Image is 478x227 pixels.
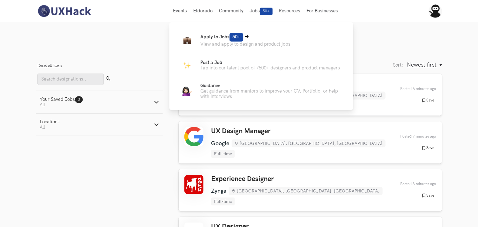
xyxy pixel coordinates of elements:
[211,127,397,135] h3: UX Design Manager
[201,42,291,47] p: View and apply to design and product jobs
[201,60,222,65] span: Post a Job
[36,4,92,18] img: UXHack-logo.png
[229,187,383,195] li: [GEOGRAPHIC_DATA], [GEOGRAPHIC_DATA], [GEOGRAPHIC_DATA]
[201,88,343,99] p: Get guidance from mentors to improve your CV, Portfolio, or help with Interviews
[420,98,436,103] button: Save
[40,97,83,102] div: Your Saved Jobs
[201,83,221,88] span: Guidance
[180,58,343,73] a: ParkingPost a JobTap into our talent pool of 7500+ designers and product managers
[180,83,343,99] a: GuidanceGuidanceGet guidance from mentors to improve your CV, Portfolio, or help with Interviews
[201,34,243,40] span: Apply to Jobs
[183,36,191,44] img: Briefcase
[211,188,226,194] li: Zynga
[40,119,60,125] div: Locations
[260,8,273,15] span: 50+
[180,32,343,48] a: BriefcaseApply to Jobs50+View and apply to design and product jobs
[179,121,442,163] a: UX Design Manager Google [GEOGRAPHIC_DATA], [GEOGRAPHIC_DATA], [GEOGRAPHIC_DATA] Full-time Posted...
[397,87,436,91] div: 02nd Sep
[420,145,436,151] button: Save
[36,113,163,136] button: LocationsAll
[211,198,235,205] li: Full-time
[429,4,442,18] img: Your profile pic
[407,62,442,68] button: Newest first, Sort:
[117,28,361,46] ul: Tabs Interface
[211,150,235,158] li: Full-time
[211,175,397,183] h3: Experience Designer
[37,74,104,85] input: Search
[201,65,340,71] p: Tap into our talent pool of 7500+ designers and product managers
[211,140,229,147] li: Google
[40,102,45,107] span: All
[183,87,192,96] img: Guidance
[179,169,442,211] a: Experience Designer Zynga [GEOGRAPHIC_DATA], [GEOGRAPHIC_DATA], [GEOGRAPHIC_DATA] Full-time Poste...
[40,125,45,130] span: All
[230,33,243,42] span: 50+
[232,139,386,147] li: [GEOGRAPHIC_DATA], [GEOGRAPHIC_DATA], [GEOGRAPHIC_DATA]
[37,63,62,68] button: Reset all filters
[183,62,191,69] img: Parking
[78,97,80,102] span: 0
[397,134,436,139] div: 02nd Sep
[36,91,163,113] button: Your Saved Jobs0 All
[397,182,436,186] div: 02nd Sep
[393,62,403,68] label: Sort:
[407,62,437,68] span: Newest first
[420,193,436,198] button: Save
